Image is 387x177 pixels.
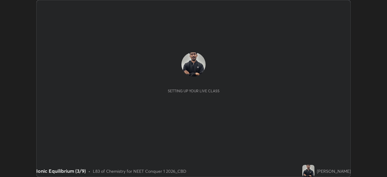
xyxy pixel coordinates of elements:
img: 213def5e5dbf4e79a6b4beccebb68028.jpg [181,52,206,77]
div: L83 of Chemistry for NEET Conquer 1 2026_CBD [93,168,186,174]
div: Ionic Equilibrium (3/9) [36,167,86,175]
div: • [88,168,90,174]
img: 213def5e5dbf4e79a6b4beccebb68028.jpg [302,165,314,177]
div: [PERSON_NAME] [317,168,351,174]
div: Setting up your live class [168,89,220,93]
